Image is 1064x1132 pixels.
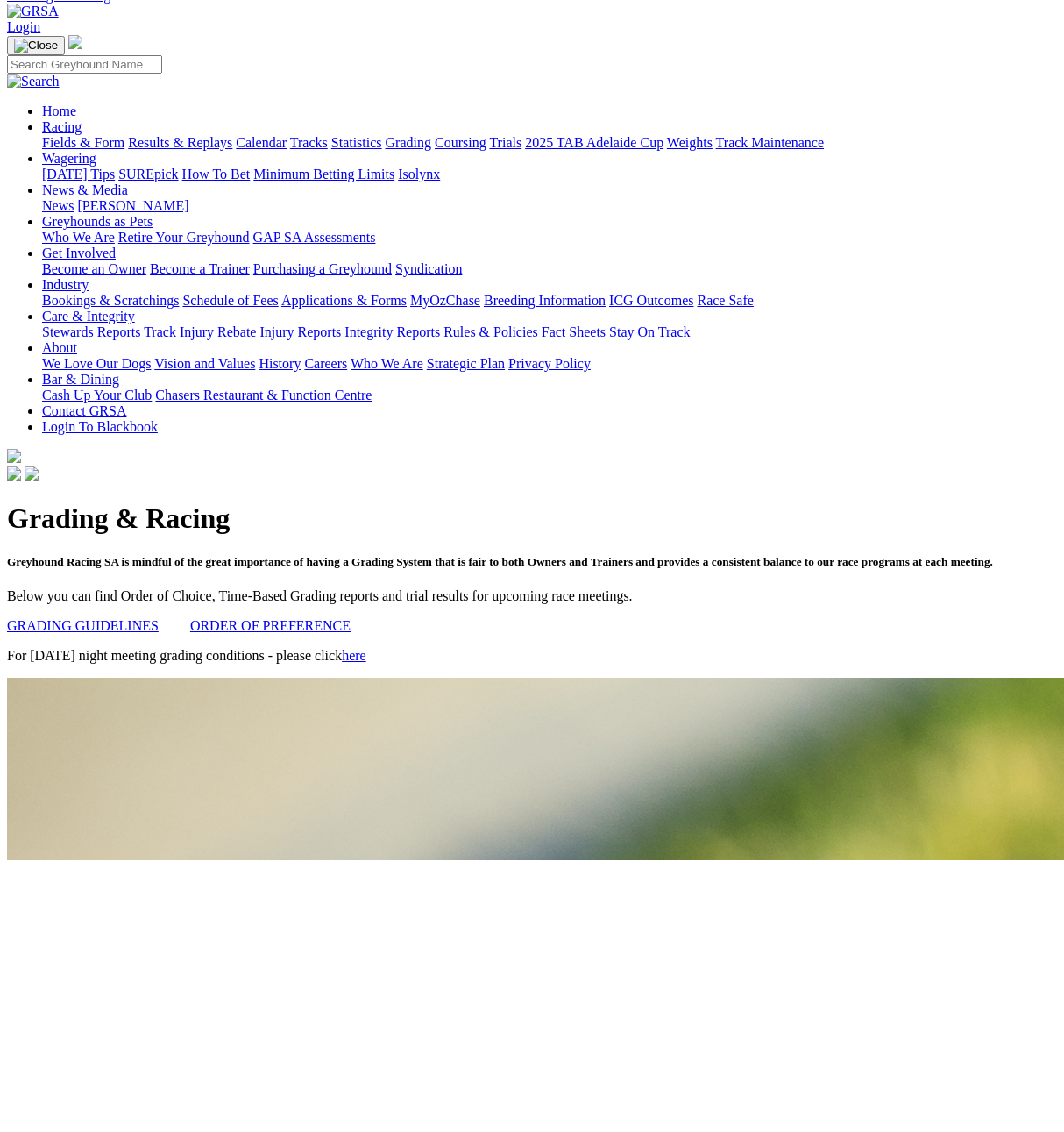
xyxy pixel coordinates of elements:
[42,372,119,387] a: Bar & Dining
[190,618,351,633] a: ORDER OF PREFERENCE
[42,356,1057,372] div: About
[42,388,1057,403] div: Bar & Dining
[42,135,1057,151] div: Racing
[443,324,538,339] a: Rules & Policies
[144,324,256,339] a: Track Injury Rebate
[42,403,126,418] a: Contact GRSA
[290,135,328,150] a: Tracks
[42,293,179,308] a: Bookings & Scratchings
[42,324,140,339] a: Stewards Reports
[42,309,135,324] a: Care & Integrity
[484,293,606,308] a: Breeding Information
[253,167,394,182] a: Minimum Betting Limits
[253,230,376,245] a: GAP SA Assessments
[331,135,382,150] a: Statistics
[42,182,128,197] a: News & Media
[7,648,366,663] span: For [DATE] night meeting grading conditions - please click
[253,261,392,276] a: Purchasing a Greyhound
[435,135,486,150] a: Coursing
[259,356,301,371] a: History
[386,135,431,150] a: Grading
[42,103,76,118] a: Home
[7,55,162,74] input: Search
[304,356,347,371] a: Careers
[42,261,1057,277] div: Get Involved
[42,324,1057,340] div: Care & Integrity
[42,419,158,434] a: Login To Blackbook
[42,198,1057,214] div: News & Media
[77,198,188,213] a: [PERSON_NAME]
[7,4,59,19] img: GRSA
[7,502,1057,535] h1: Grading & Racing
[42,230,1057,246] div: Greyhounds as Pets
[42,151,96,166] a: Wagering
[7,36,65,55] button: Toggle navigation
[398,167,440,182] a: Isolynx
[68,35,82,49] img: logo-grsa-white.png
[259,324,341,339] a: Injury Reports
[42,167,1057,182] div: Wagering
[7,466,21,481] img: facebook.svg
[395,261,462,276] a: Syndication
[154,356,255,371] a: Vision and Values
[42,388,152,402] a: Cash Up Your Club
[155,388,372,402] a: Chasers Restaurant & Function Centre
[344,324,440,339] a: Integrity Reports
[42,340,77,355] a: About
[42,214,153,229] a: Greyhounds as Pets
[609,324,690,339] a: Stay On Track
[42,293,1057,309] div: Industry
[42,246,116,260] a: Get Involved
[236,135,287,150] a: Calendar
[42,167,115,182] a: [DATE] Tips
[427,356,505,371] a: Strategic Plan
[281,293,407,308] a: Applications & Forms
[7,449,21,463] img: logo-grsa-white.png
[7,618,159,633] a: GRADING GUIDELINES
[525,135,663,150] a: 2025 TAB Adelaide Cup
[128,135,232,150] a: Results & Replays
[609,293,693,308] a: ICG Outcomes
[42,356,151,371] a: We Love Our Dogs
[118,167,178,182] a: SUREpick
[150,261,250,276] a: Become a Trainer
[489,135,521,150] a: Trials
[508,356,591,371] a: Privacy Policy
[42,230,115,245] a: Who We Are
[14,39,58,53] img: Close
[7,19,40,34] a: Login
[182,167,251,182] a: How To Bet
[42,261,146,276] a: Become an Owner
[351,356,423,371] a: Who We Are
[7,74,60,89] img: Search
[42,277,89,292] a: Industry
[42,198,74,213] a: News
[7,555,1057,569] h5: Greyhound Racing SA is mindful of the great importance of having a Grading System that is fair to...
[542,324,606,339] a: Fact Sheets
[182,293,278,308] a: Schedule of Fees
[342,648,366,663] a: here
[716,135,824,150] a: Track Maintenance
[42,119,82,134] a: Racing
[697,293,753,308] a: Race Safe
[118,230,250,245] a: Retire Your Greyhound
[7,588,1057,604] p: Below you can find Order of Choice, Time-Based Grading reports and trial results for upcoming rac...
[25,466,39,481] img: twitter.svg
[42,135,124,150] a: Fields & Form
[410,293,480,308] a: MyOzChase
[667,135,713,150] a: Weights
